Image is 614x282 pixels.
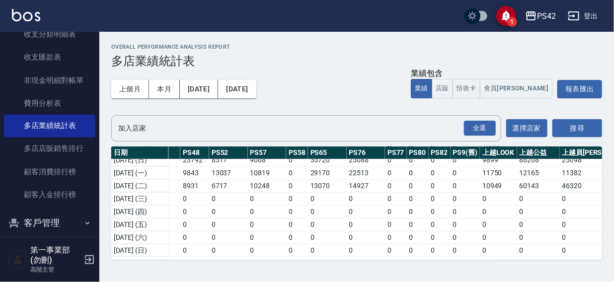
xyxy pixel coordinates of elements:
td: 0 [385,205,407,218]
td: 0 [286,166,308,179]
td: 0 [347,218,385,231]
td: 35720 [308,153,347,166]
td: 0 [180,218,209,231]
td: 0 [429,231,451,244]
td: [DATE] (日) [111,153,168,166]
td: 0 [347,244,385,257]
td: 0 [385,192,407,205]
td: 8931 [180,179,209,192]
a: 多店業績統計表 [4,115,95,138]
td: 0 [451,192,480,205]
a: 收支分類明細表 [4,23,95,46]
button: 業績 [411,79,432,98]
td: 10819 [248,166,287,179]
th: 日期 [111,146,168,159]
th: PS52 [209,146,248,159]
td: [DATE] (五) [111,218,168,231]
td: 11750 [480,166,517,179]
td: [DATE] (四) [111,205,168,218]
td: 0 [429,153,451,166]
th: PS58 [286,146,308,159]
td: 0 [209,244,248,257]
td: 0 [451,205,480,218]
img: Logo [12,9,40,21]
button: [DATE] [218,80,256,98]
button: 客戶管理 [4,211,95,236]
td: 0 [451,231,480,244]
h5: 第一事業部 (勿刪) [30,245,81,265]
td: 0 [407,205,429,218]
button: [DATE] [180,80,218,98]
td: 0 [407,192,429,205]
a: 費用分析表 [4,92,95,115]
button: 會員[PERSON_NAME] [480,79,553,98]
button: PS42 [521,6,560,26]
td: 0 [347,231,385,244]
td: 0 [385,231,407,244]
td: 0 [451,218,480,231]
td: 9068 [248,153,287,166]
td: 0 [517,231,560,244]
td: 0 [429,218,451,231]
div: 全選 [464,121,496,136]
td: 0 [480,218,517,231]
td: 0 [517,218,560,231]
a: 顧客消費排行榜 [4,161,95,184]
td: 0 [248,218,287,231]
td: 0 [209,218,248,231]
td: 0 [385,218,407,231]
td: 0 [517,192,560,205]
td: 0 [385,179,407,192]
td: 8517 [209,153,248,166]
button: 員工及薪資 [4,236,95,262]
td: 10248 [248,179,287,192]
th: PS80 [407,146,429,159]
td: 0 [248,244,287,257]
div: PS42 [537,10,556,22]
td: 0 [308,231,347,244]
td: 0 [517,244,560,257]
td: 0 [480,192,517,205]
td: 9899 [480,153,517,166]
th: PS9(舊) [451,146,480,159]
td: 0 [308,218,347,231]
div: 業績包含 [411,69,552,79]
td: 0 [248,205,287,218]
span: 1 [507,17,517,27]
td: 0 [385,166,407,179]
td: 13037 [209,166,248,179]
td: 0 [180,205,209,218]
button: 選擇店家 [506,119,547,138]
td: [DATE] (一) [111,257,168,270]
td: 0 [407,153,429,166]
th: 上越公益 [517,146,560,159]
td: 0 [451,179,480,192]
td: 0 [429,257,451,270]
td: 22513 [347,166,385,179]
td: 0 [308,244,347,257]
td: 0 [347,205,385,218]
td: 0 [286,179,308,192]
td: 0 [308,192,347,205]
td: 10949 [480,179,517,192]
td: 0 [180,192,209,205]
td: 0 [451,166,480,179]
td: [DATE] (一) [111,166,168,179]
td: 0 [286,244,308,257]
td: 9843 [180,166,209,179]
td: 0 [385,257,407,270]
button: save [496,6,516,26]
a: 非現金明細對帳單 [4,69,95,92]
p: 高階主管 [30,265,81,274]
td: [DATE] (三) [111,192,168,205]
td: 0 [286,192,308,205]
td: 0 [286,153,308,166]
td: 0 [480,244,517,257]
button: 上個月 [111,80,149,98]
td: 23792 [180,153,209,166]
td: 0 [407,218,429,231]
td: 6717 [209,179,248,192]
th: PS48 [180,146,209,159]
td: 0 [248,257,287,270]
td: 0 [407,166,429,179]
